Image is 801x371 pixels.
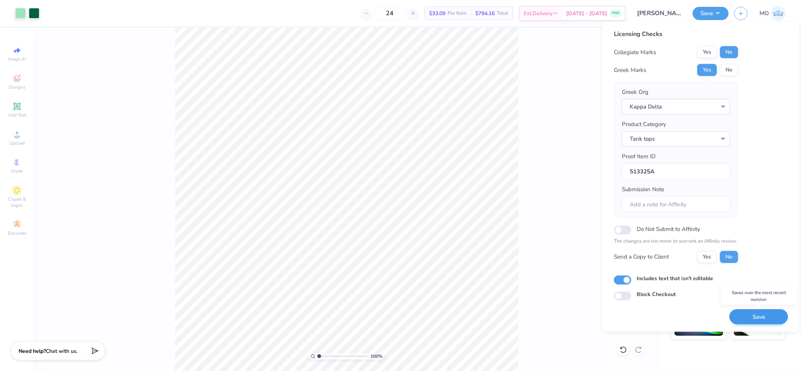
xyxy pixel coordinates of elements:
[729,309,788,324] button: Save
[721,287,797,305] div: Saves over the most recent revision
[697,251,717,263] button: Yes
[9,84,25,90] span: Designs
[631,6,687,21] input: Untitled Design
[4,196,30,208] span: Clipart & logos
[614,238,738,245] p: The changes are too minor to warrant an Affinity review.
[622,196,730,212] input: Add a note for Affinity
[475,9,495,17] span: $794.16
[448,9,466,17] span: Per Item
[720,251,738,263] button: No
[760,9,769,18] span: MO
[566,9,607,17] span: [DATE] - [DATE]
[497,9,508,17] span: Total
[637,290,676,298] label: Block Checkout
[612,11,620,16] span: FREE
[720,46,738,58] button: No
[760,6,786,21] a: MO
[19,348,46,355] strong: Need help?
[622,131,730,147] button: Tank tops
[8,56,26,62] span: Image AI
[8,112,26,118] span: Add Text
[622,120,666,129] label: Product Category
[524,9,553,17] span: Est. Delivery
[614,30,738,39] div: Licensing Checks
[8,230,26,236] span: Decorate
[370,353,383,360] span: 100 %
[9,140,25,146] span: Upload
[429,9,445,17] span: $33.09
[697,64,717,76] button: Yes
[771,6,786,21] img: Mirabelle Olis
[720,64,738,76] button: No
[697,46,717,58] button: Yes
[637,224,700,234] label: Do Not Submit to Affinity
[46,348,78,355] span: Chat with us.
[11,168,23,174] span: Greek
[614,66,646,75] div: Greek Marks
[375,6,404,20] input: – –
[614,253,669,261] div: Send a Copy to Client
[614,48,656,57] div: Collegiate Marks
[637,274,713,282] label: Includes text that isn't editable
[693,7,729,20] button: Save
[622,185,664,194] label: Submission Note
[622,88,648,97] label: Greek Org
[622,152,656,161] label: Proof Item ID
[622,99,730,114] button: Kappa Delta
